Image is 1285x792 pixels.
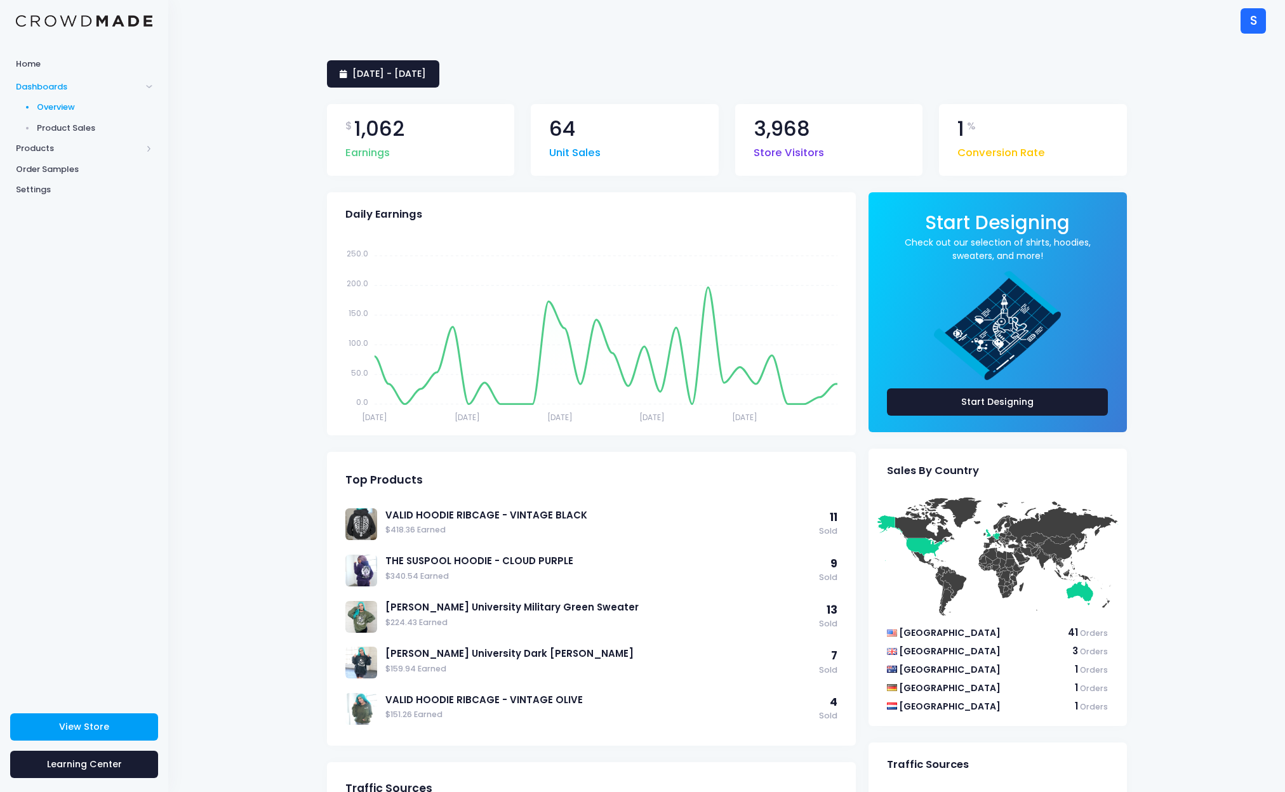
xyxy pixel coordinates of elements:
a: VALID HOODIE RIBCAGE - VINTAGE BLACK [385,508,813,522]
span: 41 [1068,626,1078,639]
span: Conversion Rate [957,139,1045,161]
span: 1,062 [354,119,404,140]
tspan: 100.0 [349,337,368,348]
span: Sold [819,525,837,538]
tspan: 200.0 [347,278,368,289]
span: $151.26 Earned [385,709,813,721]
tspan: [DATE] [547,412,572,423]
tspan: 50.0 [351,367,368,378]
span: 1 [1075,681,1078,694]
span: $340.54 Earned [385,571,813,583]
span: Order Samples [16,163,152,176]
span: Store Visitors [754,139,824,161]
tspan: 250.0 [347,248,368,259]
span: $ [345,119,352,134]
span: Home [16,58,152,70]
a: [PERSON_NAME] University Dark [PERSON_NAME] [385,647,813,661]
a: View Store [10,713,158,741]
span: Orders [1080,646,1108,657]
span: Sold [819,572,837,584]
span: [GEOGRAPHIC_DATA] [899,682,1001,694]
span: Top Products [345,473,423,487]
tspan: 0.0 [356,397,368,407]
span: Learning Center [47,758,122,770]
a: Check out our selection of shirts, hoodies, sweaters, and more! [887,236,1109,263]
span: Unit Sales [549,139,601,161]
span: Start Designing [925,209,1070,235]
span: 64 [549,119,575,140]
span: Overview [37,101,153,114]
span: 3,968 [754,119,810,140]
span: $159.94 Earned [385,663,813,675]
tspan: [DATE] [639,412,665,423]
span: [DATE] - [DATE] [352,67,426,80]
a: VALID HOODIE RIBCAGE - VINTAGE OLIVE [385,693,813,707]
tspan: 150.0 [349,308,368,319]
span: Sales By Country [887,465,979,477]
a: THE SUSPOOL HOODIE - CLOUD PURPLE [385,554,813,568]
span: View Store [59,720,109,733]
span: 9 [830,556,837,571]
tspan: [DATE] [732,412,757,423]
a: Start Designing [925,220,1070,232]
span: [GEOGRAPHIC_DATA] [899,663,1001,676]
span: 1 [1075,699,1078,713]
a: [DATE] - [DATE] [327,60,439,88]
span: Orders [1080,683,1108,694]
span: Orders [1080,628,1108,638]
a: Learning Center [10,751,158,778]
span: 13 [827,602,837,617]
span: Traffic Sources [887,758,969,771]
span: Earnings [345,139,390,161]
a: [PERSON_NAME] University Military Green Sweater [385,600,813,614]
span: Sold [819,664,837,676]
span: % [967,119,976,134]
span: $224.43 Earned [385,617,813,629]
span: Orders [1080,701,1108,712]
span: 1 [1075,663,1078,676]
tspan: [DATE] [454,412,479,423]
div: S [1241,8,1266,34]
span: [GEOGRAPHIC_DATA] [899,626,1001,639]
span: 3 [1072,644,1078,657]
span: [GEOGRAPHIC_DATA] [899,645,1001,657]
span: Orders [1080,664,1108,675]
a: Start Designing [887,388,1109,416]
span: 7 [831,648,837,663]
span: Daily Earnings [345,208,422,221]
span: [GEOGRAPHIC_DATA] [899,700,1001,713]
span: 4 [830,694,837,709]
span: 1 [957,119,964,140]
span: Product Sales [37,122,153,135]
span: 11 [830,510,837,525]
span: Dashboards [16,81,142,93]
span: Settings [16,183,152,196]
span: Sold [819,710,837,722]
span: Products [16,142,142,155]
tspan: [DATE] [362,412,387,423]
span: $418.36 Earned [385,524,813,536]
span: Sold [819,618,837,630]
img: Logo [16,15,152,27]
